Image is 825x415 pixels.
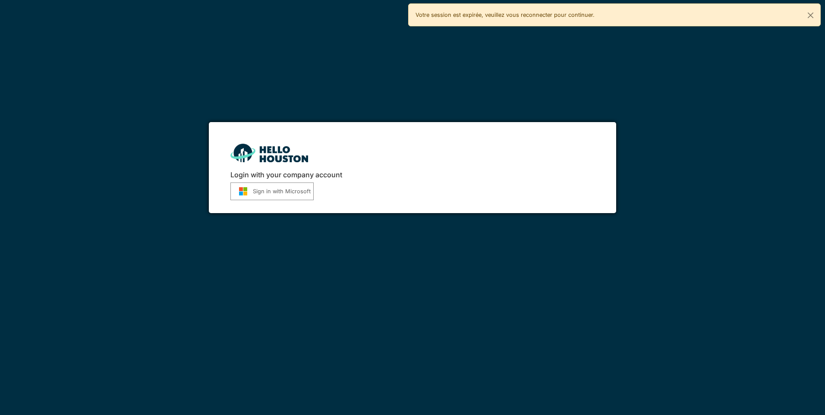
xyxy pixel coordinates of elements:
button: Close [801,4,820,27]
img: HH_line-BYnF2_Hg.png [230,144,308,162]
h6: Login with your company account [230,171,594,179]
button: Sign in with Microsoft [230,182,314,200]
img: MS-SymbolLockup-P_kNf4n3.svg [233,187,253,196]
div: Votre session est expirée, veuillez vous reconnecter pour continuer. [408,3,821,26]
